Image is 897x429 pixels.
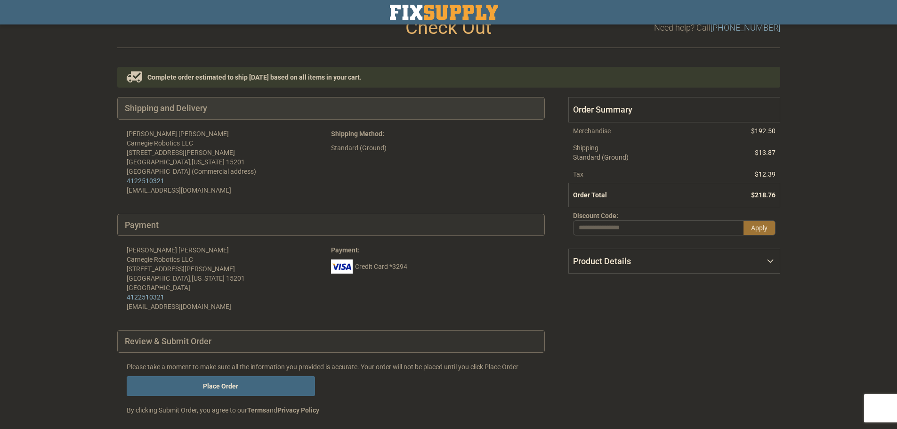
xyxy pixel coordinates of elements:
span: [EMAIL_ADDRESS][DOMAIN_NAME] [127,303,231,310]
span: Standard (Ground) [573,153,703,162]
button: Apply [743,220,776,235]
a: store logo [390,5,498,20]
span: Shipping [573,144,598,152]
a: [PHONE_NUMBER] [711,23,780,32]
img: vi.png [331,259,353,274]
address: [PERSON_NAME] [PERSON_NAME] Carnegie Robotics LLC [STREET_ADDRESS][PERSON_NAME] [GEOGRAPHIC_DATA]... [127,129,331,195]
div: Shipping and Delivery [117,97,545,120]
p: By clicking Submit Order, you agree to our and [127,405,536,415]
span: $192.50 [751,127,776,135]
span: Apply [751,224,768,232]
th: Merchandise [569,122,708,139]
strong: : [331,130,384,138]
span: $12.39 [755,170,776,178]
span: Complete order estimated to ship [DATE] based on all items in your cart. [147,73,362,82]
span: [US_STATE] [192,275,225,282]
div: [PERSON_NAME] [PERSON_NAME] Carnegie Robotics LLC [STREET_ADDRESS][PERSON_NAME] [GEOGRAPHIC_DATA]... [127,245,331,302]
button: Place Order [127,376,315,396]
span: $13.87 [755,149,776,156]
strong: Order Total [573,191,607,199]
div: Credit Card *3294 [331,259,535,274]
span: Product Details [573,256,631,266]
img: Fix Industrial Supply [390,5,498,20]
div: Payment [117,214,545,236]
strong: Terms [247,406,266,414]
span: [EMAIL_ADDRESS][DOMAIN_NAME] [127,186,231,194]
strong: : [331,246,360,254]
div: Standard (Ground) [331,143,535,153]
a: 4122510321 [127,177,164,185]
h3: Need help? Call [654,23,780,32]
span: Discount Code: [573,212,618,219]
strong: Privacy Policy [277,406,319,414]
span: Payment [331,246,358,254]
a: 4122510321 [127,293,164,301]
h1: Check Out [117,17,780,38]
span: $218.76 [751,191,776,199]
p: Please take a moment to make sure all the information you provided is accurate. Your order will n... [127,362,536,372]
span: [US_STATE] [192,158,225,166]
span: Shipping Method [331,130,382,138]
div: Review & Submit Order [117,330,545,353]
span: Order Summary [568,97,780,122]
th: Tax [569,166,708,183]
